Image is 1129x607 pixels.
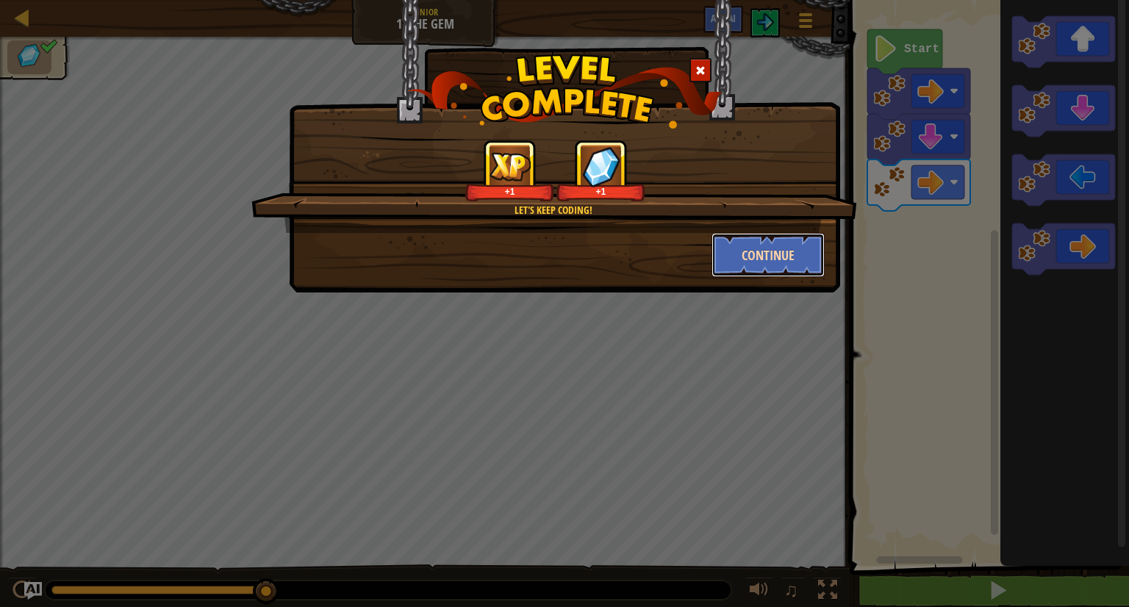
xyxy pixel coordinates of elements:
[582,146,620,187] img: reward_icon_gems.png
[712,233,825,277] button: Continue
[559,186,642,197] div: +1
[407,54,723,129] img: level_complete.png
[321,203,785,218] div: Let's keep coding!
[468,186,551,197] div: +1
[490,152,531,181] img: reward_icon_xp.png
